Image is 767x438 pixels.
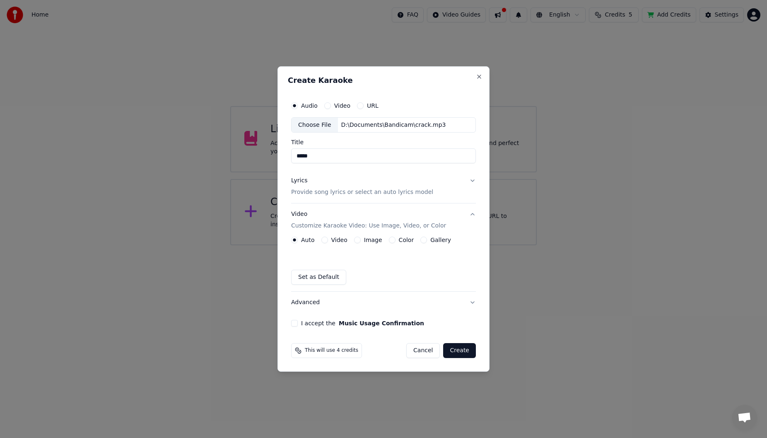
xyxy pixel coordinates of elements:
button: LyricsProvide song lyrics or select an auto lyrics model [291,170,476,203]
button: I accept the [339,320,424,326]
button: Cancel [406,343,440,358]
label: I accept the [301,320,424,326]
div: Choose File [292,118,338,133]
label: Gallery [430,237,451,243]
button: Advanced [291,292,476,313]
span: This will use 4 credits [305,347,358,354]
div: Video [291,211,446,230]
div: D:\Documents\Bandicam\crack.mp3 [338,121,449,129]
label: Title [291,140,476,145]
label: Video [331,237,347,243]
label: URL [367,103,379,109]
p: Provide song lyrics or select an auto lyrics model [291,189,433,197]
div: Lyrics [291,177,307,185]
label: Image [364,237,382,243]
div: VideoCustomize Karaoke Video: Use Image, Video, or Color [291,237,476,291]
label: Auto [301,237,315,243]
button: Set as Default [291,270,346,285]
label: Color [399,237,414,243]
button: Create [443,343,476,358]
p: Customize Karaoke Video: Use Image, Video, or Color [291,222,446,230]
h2: Create Karaoke [288,77,479,84]
button: VideoCustomize Karaoke Video: Use Image, Video, or Color [291,204,476,237]
label: Audio [301,103,318,109]
label: Video [334,103,350,109]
